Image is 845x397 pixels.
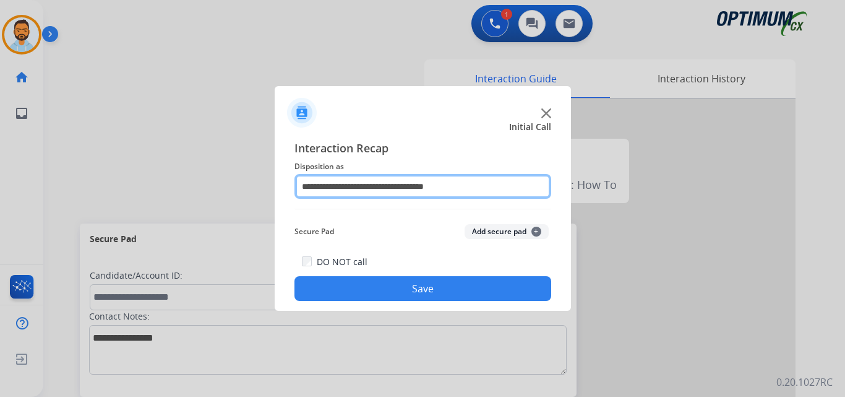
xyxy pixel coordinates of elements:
[531,227,541,237] span: +
[287,98,317,128] img: contactIcon
[465,224,549,239] button: Add secure pad+
[294,159,551,174] span: Disposition as
[509,121,551,133] span: Initial Call
[294,139,551,159] span: Interaction Recap
[294,276,551,301] button: Save
[317,256,367,268] label: DO NOT call
[294,224,334,239] span: Secure Pad
[776,375,833,390] p: 0.20.1027RC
